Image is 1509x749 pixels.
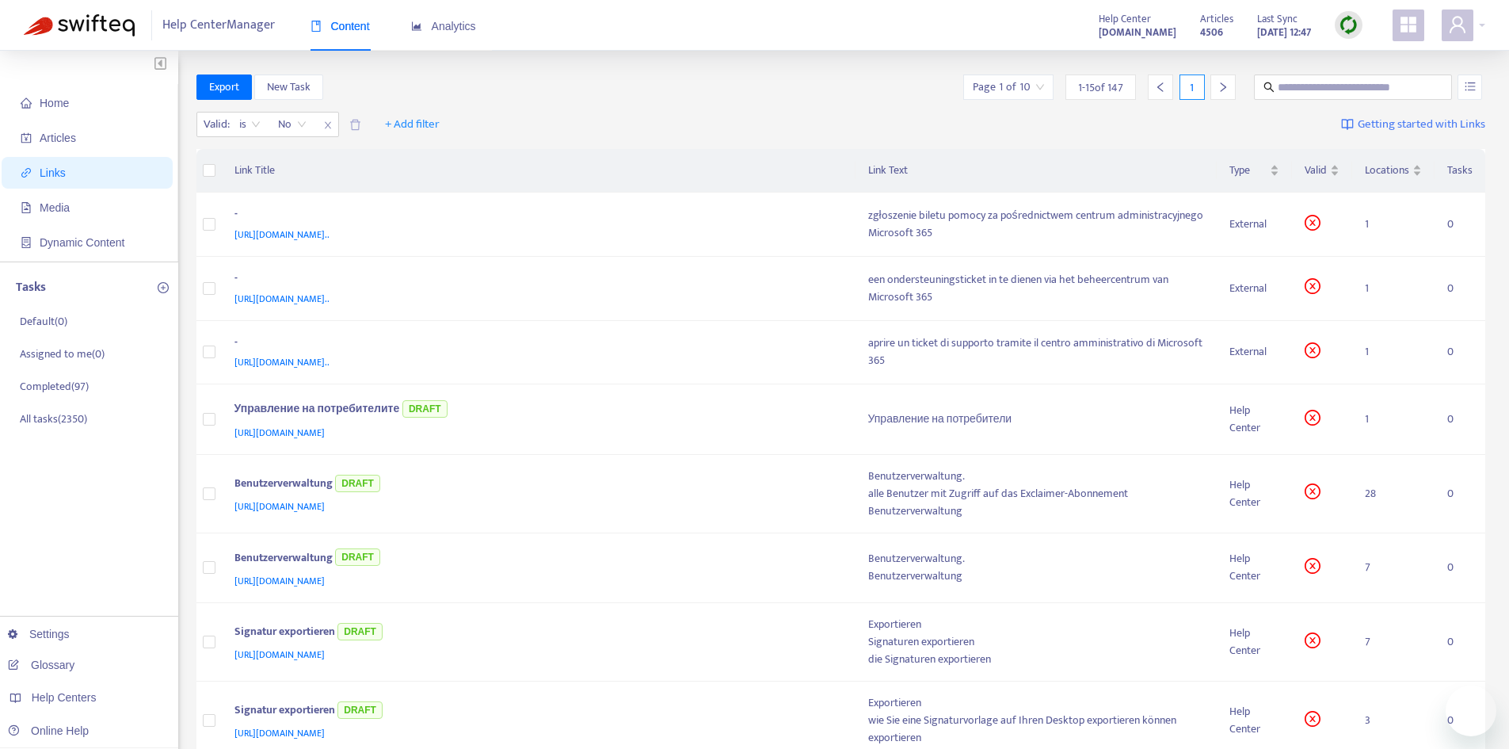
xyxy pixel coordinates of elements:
span: link [21,167,32,178]
span: [URL][DOMAIN_NAME] [234,425,325,441]
span: delete [349,119,361,131]
img: Swifteq [24,14,135,36]
div: die Signaturen exportieren [868,651,1204,668]
strong: [DATE] 12:47 [1257,24,1311,41]
p: Completed ( 97 ) [20,378,89,395]
td: 0 [1435,533,1485,603]
div: exportieren [868,729,1204,747]
div: External [1229,343,1279,361]
div: Benutzerverwaltung [234,546,837,572]
span: close-circle [1305,410,1320,426]
span: right [1217,82,1229,93]
td: 0 [1435,384,1485,454]
span: Articles [1200,10,1233,28]
span: Dynamic Content [40,236,124,249]
td: 0 [1435,257,1485,321]
th: Link Title [222,149,855,193]
div: Signaturen exportieren [868,633,1204,651]
span: No [278,113,307,136]
div: - [234,269,837,290]
span: close-circle [1305,632,1320,648]
p: Default ( 0 ) [20,313,67,330]
span: close-circle [1305,278,1320,294]
span: DRAFT [337,701,383,719]
span: [URL][DOMAIN_NAME] [234,647,325,663]
strong: [DOMAIN_NAME] [1099,24,1176,41]
strong: 4506 [1200,24,1223,41]
span: [URL][DOMAIN_NAME] [234,725,325,741]
td: 0 [1435,603,1485,682]
button: + Add filter [373,112,452,137]
span: Articles [40,132,76,144]
div: Exportieren [868,616,1204,633]
div: External [1229,216,1279,233]
div: aprire un ticket di supporto tramite il centro amministrativo di Microsoft 365 [868,334,1204,369]
div: Signatur exportieren [234,698,837,724]
span: left [1155,82,1166,93]
span: DRAFT [337,623,383,640]
span: Valid [1305,162,1327,179]
p: Assigned to me ( 0 ) [20,346,105,362]
span: home [21,97,32,109]
td: 7 [1352,603,1435,682]
span: book [311,21,322,32]
div: External [1229,280,1279,297]
div: Benutzerverwaltung [234,472,837,498]
span: user [1448,15,1467,34]
button: New Task [254,75,323,100]
span: [URL][DOMAIN_NAME].. [234,354,330,370]
th: Tasks [1435,149,1485,193]
span: plus-circle [158,282,169,293]
span: DRAFT [335,475,380,492]
span: Last Sync [1257,10,1298,28]
td: 1 [1352,321,1435,385]
td: 1 [1352,384,1435,454]
div: - [234,334,837,354]
span: Getting started with Links [1358,116,1485,134]
span: New Task [267,78,311,96]
td: 0 [1435,455,1485,533]
span: close [318,116,338,135]
a: Glossary [8,659,74,671]
div: alle Benutzer mit Zugriff auf das Exclaimer-Abonnement [868,485,1204,503]
span: Home [40,97,69,109]
span: Analytics [411,20,476,32]
span: 1 - 15 of 147 [1078,79,1123,96]
span: + Add filter [385,115,440,134]
div: Help Center [1229,550,1279,585]
span: Locations [1365,162,1409,179]
span: Links [40,166,66,179]
td: 7 [1352,533,1435,603]
p: All tasks ( 2350 ) [20,411,87,427]
span: area-chart [411,21,422,32]
p: Tasks [16,278,46,297]
div: - [234,205,837,226]
iframe: Button to launch messaging window [1446,686,1496,736]
span: [URL][DOMAIN_NAME] [234,499,325,514]
span: Export [209,78,239,96]
span: search [1263,82,1275,93]
span: close-circle [1305,215,1320,231]
span: container [21,237,32,248]
div: Exportieren [868,694,1204,712]
div: Benutzerverwaltung [868,503,1204,520]
span: Help Centers [32,691,97,704]
span: Valid : [197,113,232,136]
th: Link Text [855,149,1217,193]
span: [URL][DOMAIN_NAME].. [234,227,330,243]
div: Help Center [1229,402,1279,437]
td: 1 [1352,257,1435,321]
div: Help Center [1229,625,1279,659]
div: Управление на потребители [868,411,1204,428]
span: Help Center Manager [162,10,275,40]
span: unordered-list [1465,81,1476,92]
span: Content [311,20,370,32]
span: close-circle [1305,558,1320,574]
th: Locations [1352,149,1435,193]
span: is [239,113,261,136]
span: appstore [1399,15,1418,34]
button: Export [196,75,252,100]
div: 1 [1179,75,1205,100]
div: Signatur exportieren [234,620,837,646]
div: Управление на потребителите [234,397,837,423]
